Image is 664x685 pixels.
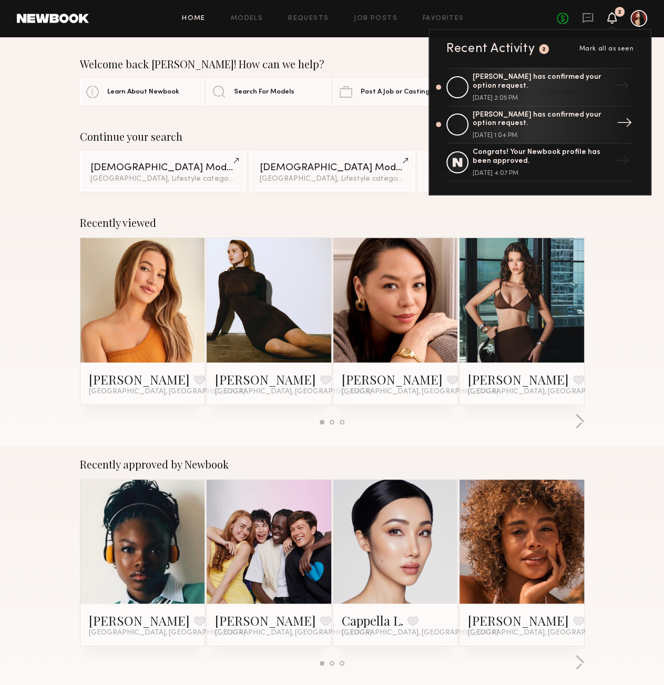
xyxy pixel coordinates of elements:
[80,216,585,229] div: Recently viewed
[473,170,609,177] div: [DATE] 4:07 PM
[609,149,634,176] div: →
[446,68,634,107] a: [PERSON_NAME] has confirmed your option request.[DATE] 2:05 PM→
[342,388,498,396] span: [GEOGRAPHIC_DATA], [GEOGRAPHIC_DATA]
[260,163,405,173] div: [DEMOGRAPHIC_DATA] Models
[542,47,546,53] div: 2
[107,89,179,96] span: Learn About Newbook
[612,111,637,138] div: →
[468,629,625,637] span: [GEOGRAPHIC_DATA], [GEOGRAPHIC_DATA]
[579,46,634,52] span: Mark all as seen
[231,15,263,22] a: Models
[80,458,585,471] div: Recently approved by Newbook
[80,130,585,143] div: Continue your search
[90,163,236,173] div: [DEMOGRAPHIC_DATA] Models
[342,612,403,629] a: Cappella L.
[468,388,625,396] span: [GEOGRAPHIC_DATA], [GEOGRAPHIC_DATA]
[80,58,585,70] div: Welcome back [PERSON_NAME]! How can we help?
[249,151,415,191] a: [DEMOGRAPHIC_DATA] Models[GEOGRAPHIC_DATA], Lifestyle category&1other filter
[260,175,405,183] div: [GEOGRAPHIC_DATA], Lifestyle category
[473,148,609,166] div: Congrats! Your Newbook profile has been approved.
[618,9,621,15] div: 2
[207,79,331,105] a: Search For Models
[468,371,569,388] a: [PERSON_NAME]
[609,74,634,101] div: →
[418,151,585,191] a: Lifestyle category
[89,612,190,629] a: [PERSON_NAME]
[468,612,569,629] a: [PERSON_NAME]
[361,89,430,96] span: Post A Job or Casting
[89,388,246,396] span: [GEOGRAPHIC_DATA], [GEOGRAPHIC_DATA]
[473,95,609,101] div: [DATE] 2:05 PM
[182,15,206,22] a: Home
[446,43,535,55] div: Recent Activity
[90,175,236,183] div: [GEOGRAPHIC_DATA], Lifestyle category
[473,132,609,139] div: [DATE] 1:04 PM
[333,79,457,105] a: Post A Job or Casting
[215,388,372,396] span: [GEOGRAPHIC_DATA], [GEOGRAPHIC_DATA]
[215,629,372,637] span: [GEOGRAPHIC_DATA], [GEOGRAPHIC_DATA]
[215,371,316,388] a: [PERSON_NAME]
[354,15,397,22] a: Job Posts
[288,15,329,22] a: Requests
[342,629,498,637] span: [GEOGRAPHIC_DATA], [GEOGRAPHIC_DATA]
[423,15,464,22] a: Favorites
[89,371,190,388] a: [PERSON_NAME]
[215,612,316,629] a: [PERSON_NAME]
[234,89,294,96] span: Search For Models
[235,175,285,182] span: & 2 other filter s
[342,371,443,388] a: [PERSON_NAME]
[80,79,204,105] a: Learn About Newbook
[473,111,609,129] div: [PERSON_NAME] has confirmed your option request.
[446,144,634,182] a: Congrats! Your Newbook profile has been approved.[DATE] 4:07 PM→
[473,73,609,91] div: [PERSON_NAME] has confirmed your option request.
[446,107,634,144] a: [PERSON_NAME] has confirmed your option request.[DATE] 1:04 PM→
[80,151,246,191] a: [DEMOGRAPHIC_DATA] Models[GEOGRAPHIC_DATA], Lifestyle category&2other filters
[404,175,450,182] span: & 1 other filter
[89,629,246,637] span: [GEOGRAPHIC_DATA], [GEOGRAPHIC_DATA]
